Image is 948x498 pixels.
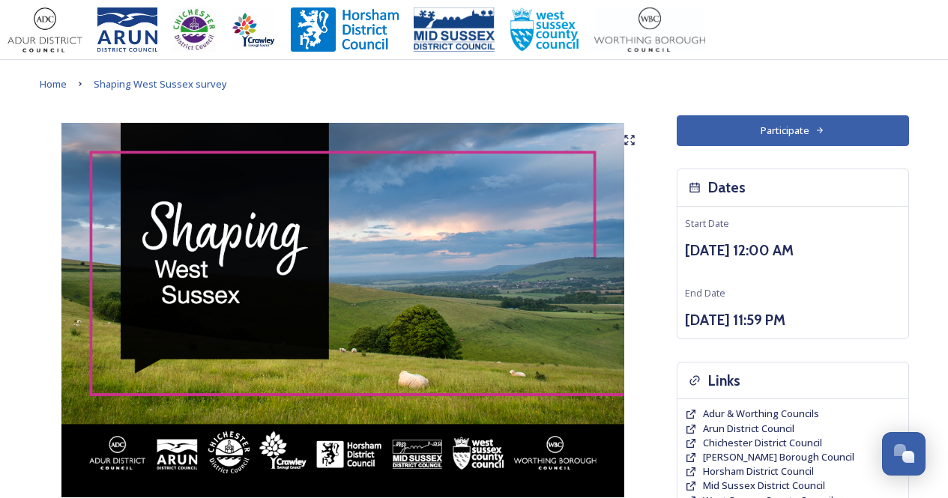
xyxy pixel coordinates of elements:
button: Open Chat [882,432,926,476]
a: [PERSON_NAME] Borough Council [703,450,854,464]
img: Horsham%20DC%20Logo.jpg [291,7,399,52]
a: Adur & Worthing Councils [703,407,819,421]
img: Arun%20District%20Council%20logo%20blue%20CMYK.jpg [97,7,157,52]
span: Horsham District Council [703,464,814,478]
a: Mid Sussex District Council [703,479,825,493]
span: Home [40,77,67,91]
a: Arun District Council [703,422,794,436]
h3: Dates [708,177,746,198]
a: Shaping West Sussex survey [94,75,227,93]
button: Participate [677,115,909,146]
img: Crawley%20BC%20logo.jpg [231,7,276,52]
img: 150ppimsdc%20logo%20blue.png [414,7,495,52]
span: Mid Sussex District Council [703,479,825,492]
a: Horsham District Council [703,464,814,479]
span: Arun District Council [703,422,794,435]
img: CDC%20Logo%20-%20you%20may%20have%20a%20better%20version.jpg [172,7,216,52]
h3: Links [708,370,740,392]
span: Shaping West Sussex survey [94,77,227,91]
span: Chichester District Council [703,436,822,449]
img: Worthing_Adur%20%281%29.jpg [594,7,705,52]
span: Start Date [685,216,729,230]
a: Home [40,75,67,93]
img: WSCCPos-Spot-25mm.jpg [510,7,580,52]
h3: [DATE] 11:59 PM [685,309,901,331]
span: End Date [685,286,725,300]
a: Chichester District Council [703,436,822,450]
h3: [DATE] 12:00 AM [685,240,901,261]
span: Adur & Worthing Councils [703,407,819,420]
img: Adur%20logo%20%281%29.jpeg [7,7,82,52]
